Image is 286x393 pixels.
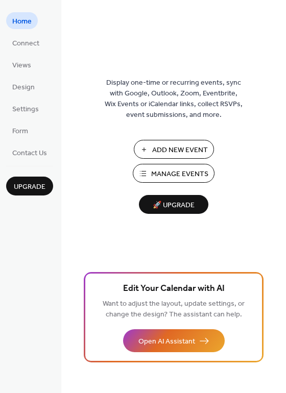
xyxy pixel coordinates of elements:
[145,199,202,212] span: 🚀 Upgrade
[14,182,45,192] span: Upgrade
[123,282,225,296] span: Edit Your Calendar with AI
[6,12,38,29] a: Home
[123,329,225,352] button: Open AI Assistant
[134,140,214,159] button: Add New Event
[6,177,53,195] button: Upgrade
[139,195,208,214] button: 🚀 Upgrade
[12,126,28,137] span: Form
[6,34,45,51] a: Connect
[12,60,31,71] span: Views
[152,145,208,156] span: Add New Event
[105,78,243,120] span: Display one-time or recurring events, sync with Google, Outlook, Zoom, Eventbrite, Wix Events or ...
[138,336,195,347] span: Open AI Assistant
[151,169,208,180] span: Manage Events
[6,100,45,117] a: Settings
[6,78,41,95] a: Design
[133,164,214,183] button: Manage Events
[12,16,32,27] span: Home
[12,38,39,49] span: Connect
[6,144,53,161] a: Contact Us
[12,82,35,93] span: Design
[103,297,245,322] span: Want to adjust the layout, update settings, or change the design? The assistant can help.
[12,148,47,159] span: Contact Us
[6,56,37,73] a: Views
[12,104,39,115] span: Settings
[6,122,34,139] a: Form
